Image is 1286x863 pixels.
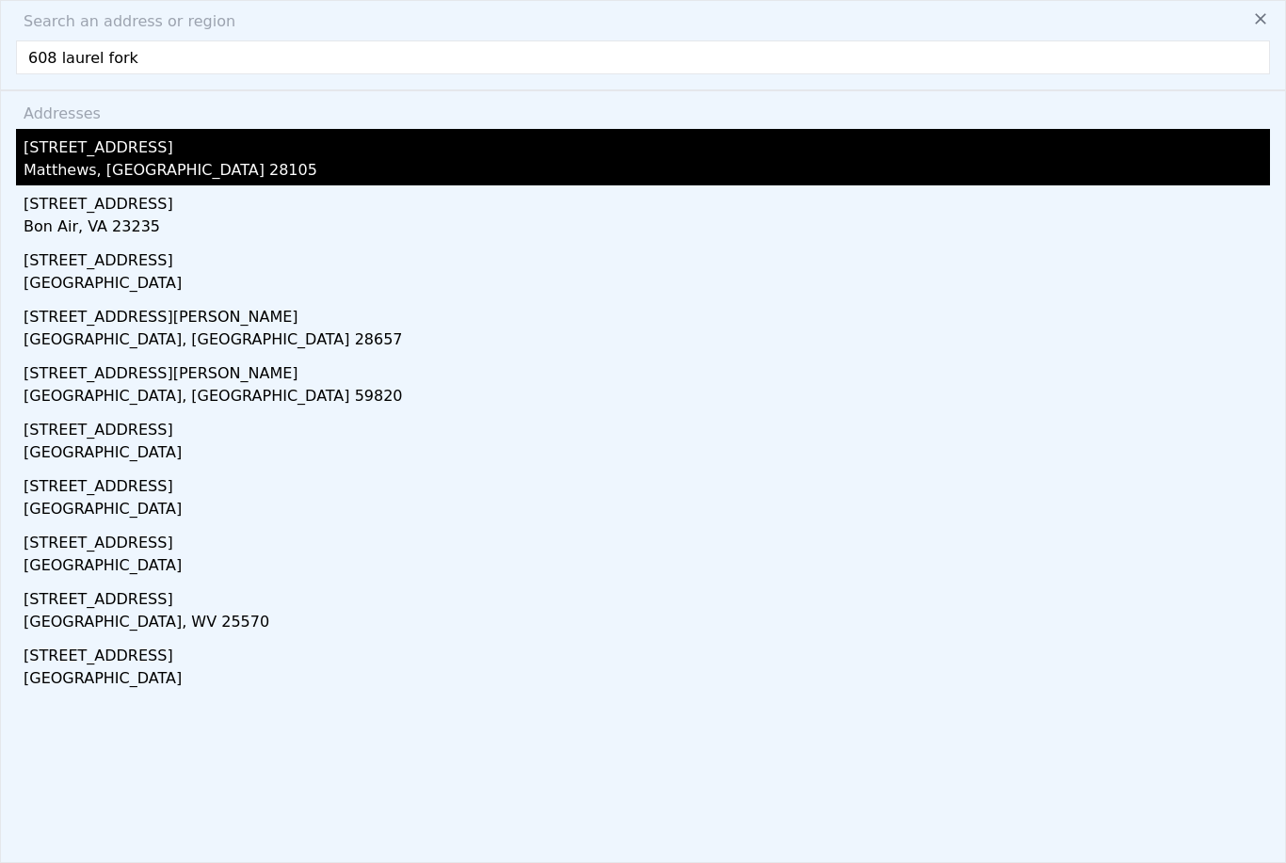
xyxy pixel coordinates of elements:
[24,159,1270,185] div: Matthews, [GEOGRAPHIC_DATA] 28105
[24,554,1270,581] div: [GEOGRAPHIC_DATA]
[8,10,235,33] span: Search an address or region
[24,355,1270,385] div: [STREET_ADDRESS][PERSON_NAME]
[24,328,1270,355] div: [GEOGRAPHIC_DATA], [GEOGRAPHIC_DATA] 28657
[24,298,1270,328] div: [STREET_ADDRESS][PERSON_NAME]
[24,411,1270,441] div: [STREET_ADDRESS]
[24,242,1270,272] div: [STREET_ADDRESS]
[24,272,1270,298] div: [GEOGRAPHIC_DATA]
[24,468,1270,498] div: [STREET_ADDRESS]
[24,129,1270,159] div: [STREET_ADDRESS]
[16,91,1270,129] div: Addresses
[24,524,1270,554] div: [STREET_ADDRESS]
[24,498,1270,524] div: [GEOGRAPHIC_DATA]
[24,385,1270,411] div: [GEOGRAPHIC_DATA], [GEOGRAPHIC_DATA] 59820
[24,667,1270,694] div: [GEOGRAPHIC_DATA]
[24,581,1270,611] div: [STREET_ADDRESS]
[24,216,1270,242] div: Bon Air, VA 23235
[24,611,1270,637] div: [GEOGRAPHIC_DATA], WV 25570
[24,441,1270,468] div: [GEOGRAPHIC_DATA]
[24,637,1270,667] div: [STREET_ADDRESS]
[24,185,1270,216] div: [STREET_ADDRESS]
